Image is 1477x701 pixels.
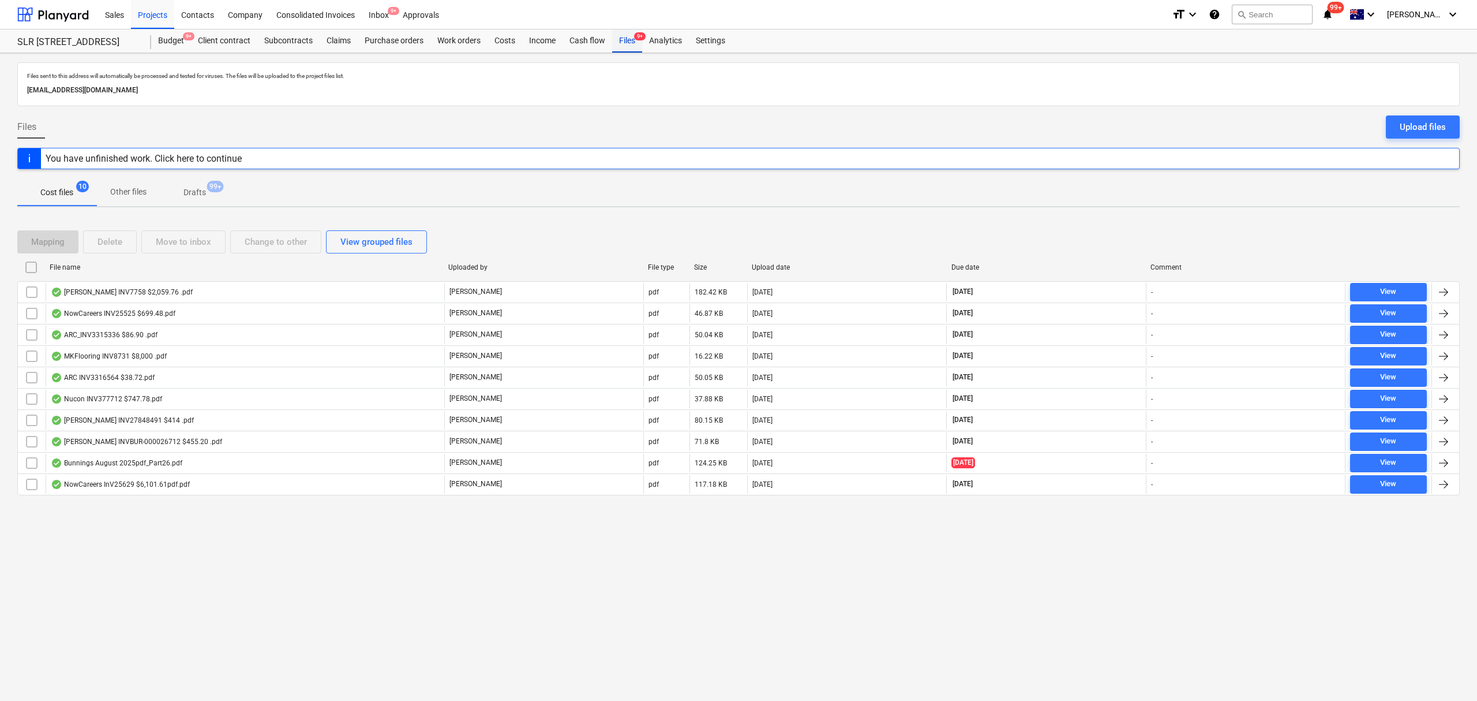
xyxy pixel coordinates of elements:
[648,374,659,382] div: pdf
[951,479,974,489] span: [DATE]
[522,29,563,53] a: Income
[1237,10,1246,19] span: search
[648,288,659,296] div: pdf
[1350,411,1427,430] button: View
[1151,288,1153,296] div: -
[1350,368,1427,387] button: View
[1446,8,1460,21] i: keyboard_arrow_down
[51,458,62,468] div: OCR finished
[1350,475,1427,494] button: View
[1151,331,1153,339] div: -
[1380,456,1396,469] div: View
[51,309,175,318] div: NowCareers INV25525 $699.48.pdf
[951,263,1142,271] div: Due date
[695,310,723,318] div: 46.87 KB
[951,415,974,425] span: [DATE]
[1151,395,1153,403] div: -
[51,352,62,361] div: OCR finished
[648,352,659,360] div: pdf
[648,416,659,424] div: pdf
[1151,352,1153,360] div: -
[51,352,167,361] div: MKFlooring INV8731 $8,000 .pdf
[51,394,62,404] div: OCR finished
[695,352,723,360] div: 16.22 KB
[612,29,642,53] div: Files
[1380,478,1396,491] div: View
[449,351,502,361] p: [PERSON_NAME]
[50,263,439,271] div: File name
[51,288,62,297] div: OCR finished
[27,84,1450,96] p: [EMAIL_ADDRESS][DOMAIN_NAME]
[449,437,502,446] p: [PERSON_NAME]
[752,438,773,446] div: [DATE]
[51,480,190,489] div: NowCareers InV25629 $6,101.61pdf.pdf
[752,395,773,403] div: [DATE]
[1386,115,1460,139] button: Upload files
[752,310,773,318] div: [DATE]
[388,7,399,15] span: 9+
[752,459,773,467] div: [DATE]
[1350,326,1427,344] button: View
[1380,307,1396,320] div: View
[1400,120,1446,135] div: Upload files
[1350,454,1427,472] button: View
[648,395,659,403] div: pdf
[1151,480,1153,489] div: -
[695,288,727,296] div: 182.42 KB
[612,29,642,53] a: Files9+
[752,331,773,339] div: [DATE]
[648,331,659,339] div: pdf
[1380,413,1396,427] div: View
[151,29,191,53] a: Budget9+
[110,186,147,198] p: Other files
[358,29,430,53] a: Purchase orders
[17,120,36,134] span: Files
[51,330,62,340] div: OCR finished
[320,29,358,53] div: Claims
[695,459,727,467] div: 124.25 KB
[183,32,194,40] span: 9+
[46,153,242,164] div: You have unfinished work. Click here to continue
[207,181,224,192] span: 99+
[51,288,193,297] div: [PERSON_NAME] INV7758 $2,059.76 .pdf
[183,187,206,199] p: Drafts
[51,416,194,425] div: [PERSON_NAME] INV27848491 $414 .pdf
[689,29,732,53] a: Settings
[752,480,773,489] div: [DATE]
[951,437,974,446] span: [DATE]
[695,331,723,339] div: 50.04 KB
[51,416,62,425] div: OCR finished
[340,234,413,249] div: View grouped files
[1387,10,1445,19] span: [PERSON_NAME]
[449,372,502,382] p: [PERSON_NAME]
[257,29,320,53] a: Subcontracts
[752,288,773,296] div: [DATE]
[1380,435,1396,448] div: View
[1380,392,1396,405] div: View
[430,29,488,53] a: Work orders
[634,32,646,40] span: 9+
[642,29,689,53] a: Analytics
[51,373,62,382] div: OCR finished
[1350,283,1427,301] button: View
[191,29,257,53] div: Client contract
[648,459,659,467] div: pdf
[51,394,162,404] div: Nucon INV377712 $747.78.pdf
[449,458,502,468] p: [PERSON_NAME]
[51,309,62,318] div: OCR finished
[1151,374,1153,382] div: -
[151,29,191,53] div: Budget
[1151,459,1153,467] div: -
[449,287,502,297] p: [PERSON_NAME]
[695,395,723,403] div: 37.88 KB
[951,330,974,340] span: [DATE]
[76,181,89,192] span: 10
[752,416,773,424] div: [DATE]
[1380,328,1396,341] div: View
[17,36,137,49] div: SLR [STREET_ADDRESS]
[695,374,723,382] div: 50.05 KB
[695,480,727,489] div: 117.18 KB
